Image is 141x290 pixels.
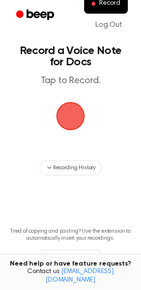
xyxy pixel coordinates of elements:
[39,160,102,175] button: Recording History
[53,164,95,172] span: Recording History
[56,102,85,130] button: Beep Logo
[8,228,133,242] p: Tired of copying and pasting? Use the extension to automatically insert your recordings.
[17,45,124,68] h1: Record a Voice Note for Docs
[17,75,124,87] p: Tap to Record.
[86,14,132,36] a: Log Out
[6,268,135,284] span: Contact us
[9,6,63,24] a: Beep
[46,268,114,283] a: [EMAIL_ADDRESS][DOMAIN_NAME]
